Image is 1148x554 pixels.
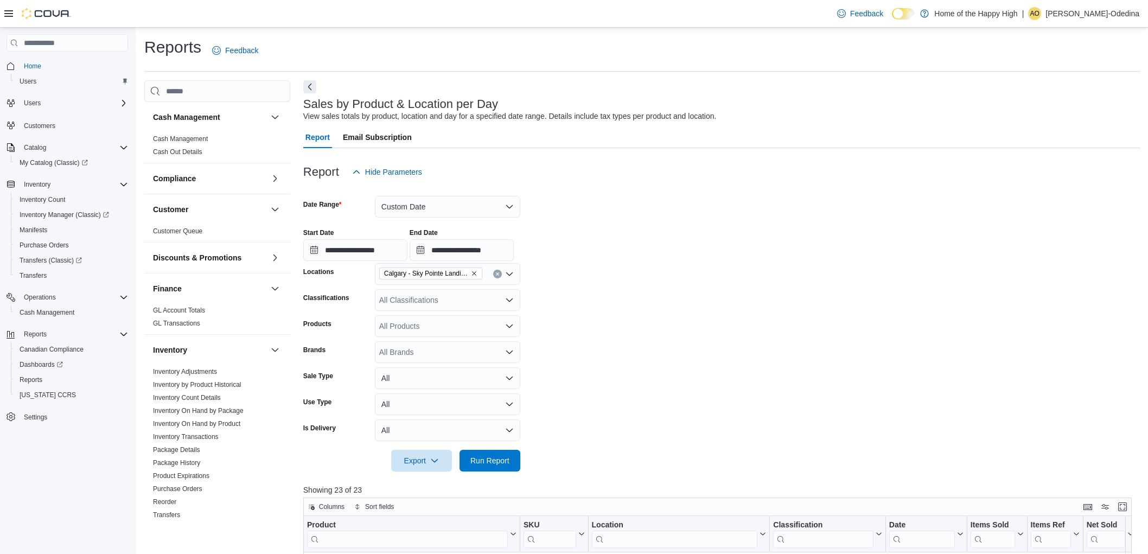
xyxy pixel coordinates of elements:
div: SKU URL [524,520,576,548]
div: Cash Management [144,132,290,163]
button: Users [2,95,132,111]
button: Next [303,80,316,93]
span: Run Report [470,455,509,466]
span: Purchase Orders [153,485,202,493]
span: Inventory Adjustments [153,367,217,376]
span: Washington CCRS [15,389,128,402]
span: Feedback [225,45,258,56]
button: Display options [1099,500,1112,513]
button: All [375,367,520,389]
h3: Customer [153,204,188,215]
a: Reports [15,373,47,386]
span: GL Transactions [153,319,200,328]
button: Customer [153,204,266,215]
button: Catalog [20,141,50,154]
button: Location [591,520,766,548]
div: Items Ref [1030,520,1070,531]
span: Columns [319,502,345,511]
span: Reorder [153,498,176,506]
span: Operations [20,291,128,304]
a: Settings [20,411,52,424]
button: Reports [20,328,51,341]
span: Catalog [24,143,46,152]
a: Inventory Transactions [153,433,219,441]
nav: Complex example [7,54,128,453]
span: Inventory Manager (Classic) [20,211,109,219]
div: Ade Ola-Odedina [1028,7,1041,20]
div: Items Sold [971,520,1015,548]
h3: Inventory [153,345,187,355]
button: Inventory [2,177,132,192]
div: Items Sold [971,520,1015,531]
span: Reports [24,330,47,339]
span: GL Account Totals [153,306,205,315]
a: Dashboards [15,358,67,371]
a: Home [20,60,46,73]
div: Date [889,520,955,548]
span: Home [20,59,128,73]
button: Operations [2,290,132,305]
a: Package History [153,459,200,467]
button: Users [11,74,132,89]
span: My Catalog (Classic) [15,156,128,169]
span: Cash Management [153,135,208,143]
a: Canadian Compliance [15,343,88,356]
button: Keyboard shortcuts [1081,500,1094,513]
a: Purchase Orders [15,239,73,252]
p: | [1022,7,1024,20]
span: Inventory On Hand by Package [153,406,244,415]
button: Compliance [269,172,282,185]
label: Date Range [303,200,342,209]
button: Open list of options [505,348,514,356]
button: Open list of options [505,270,514,278]
h3: Report [303,165,339,179]
span: Catalog [20,141,128,154]
a: Dashboards [11,357,132,372]
label: Locations [303,268,334,276]
button: Inventory [269,343,282,356]
h3: Cash Management [153,112,220,123]
span: Cash Management [20,308,74,317]
h1: Reports [144,36,201,58]
a: Inventory On Hand by Product [153,420,240,428]
span: Settings [24,413,47,422]
button: Clear input [493,270,502,278]
a: Inventory Manager (Classic) [11,207,132,222]
h3: Discounts & Promotions [153,252,241,263]
div: Customer [144,225,290,242]
a: Transfers [153,511,180,519]
div: Net Sold [1086,520,1125,531]
a: Cash Management [15,306,79,319]
button: Columns [304,500,349,513]
button: Sort fields [350,500,398,513]
p: Showing 23 of 23 [303,485,1140,495]
button: Remove Calgary - Sky Pointe Landing - Fire & Flower from selection in this group [471,270,477,277]
span: Reports [20,375,42,384]
label: Use Type [303,398,331,406]
div: View sales totals by product, location and day for a specified date range. Details include tax ty... [303,111,717,122]
span: Customers [20,118,128,132]
div: Classification [773,520,873,548]
button: Customers [2,117,132,133]
span: Transfers (Classic) [15,254,128,267]
button: Inventory [153,345,266,355]
button: Cash Management [11,305,132,320]
input: Press the down key to open a popover containing a calendar. [303,239,407,261]
span: Manifests [20,226,47,234]
span: Inventory On Hand by Product [153,419,240,428]
button: Finance [153,283,266,294]
a: Manifests [15,224,52,237]
span: Feedback [850,8,883,19]
span: AO [1030,7,1039,20]
span: Inventory Count [20,195,66,204]
span: Package Details [153,445,200,454]
span: My Catalog (Classic) [20,158,88,167]
a: Transfers (Classic) [11,253,132,268]
span: Purchase Orders [15,239,128,252]
a: Purchase Orders [153,485,202,493]
img: Cova [22,8,71,19]
button: Discounts & Promotions [153,252,266,263]
button: Items Ref [1030,520,1079,548]
span: Canadian Compliance [15,343,128,356]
